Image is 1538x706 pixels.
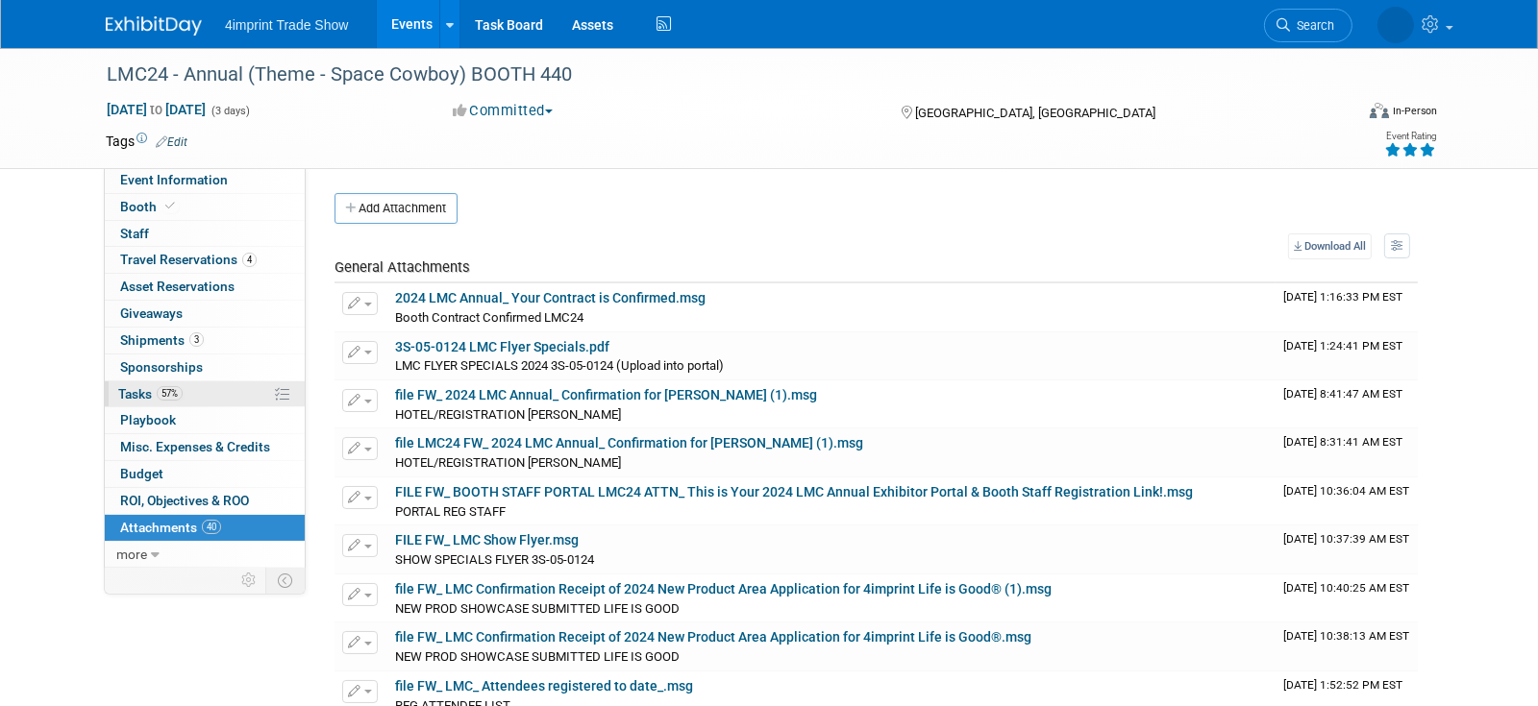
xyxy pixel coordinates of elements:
td: Tags [106,132,187,151]
a: file FW_ LMC Confirmation Receipt of 2024 New Product Area Application for 4imprint Life is Good®... [395,581,1052,596]
a: Booth [105,194,305,220]
span: Event Information [120,172,228,187]
span: 40 [202,520,221,534]
span: Upload Timestamp [1283,435,1402,449]
span: Upload Timestamp [1283,532,1409,546]
span: Giveaways [120,305,183,321]
a: Search [1264,9,1352,42]
a: Misc. Expenses & Credits [105,434,305,460]
span: Upload Timestamp [1283,387,1402,401]
span: to [147,102,165,117]
span: Sponsorships [120,359,203,375]
span: Search [1290,18,1334,33]
img: ExhibitDay [106,16,202,36]
span: Budget [120,466,163,481]
a: Giveaways [105,301,305,327]
span: LMC FLYER SPECIALS 2024 3S-05-0124 (Upload into portal) [395,358,724,373]
span: General Attachments [335,258,470,276]
span: Playbook [120,412,176,427]
span: Staff [120,226,149,241]
span: Misc. Expenses & Credits [120,439,270,454]
span: (3 days) [210,105,250,117]
button: Committed [446,101,560,121]
span: HOTEL/REGISTRATION [PERSON_NAME] [395,455,621,470]
span: ROI, Objectives & ROO [120,493,249,508]
td: Upload Timestamp [1276,428,1418,476]
td: Upload Timestamp [1276,380,1418,428]
a: FILE FW_ BOOTH STAFF PORTAL LMC24 ATTN_ This is Your 2024 LMC Annual Exhibitor Portal & Booth Sta... [395,484,1193,499]
span: Shipments [120,332,204,348]
span: 4 [242,253,257,267]
td: Personalize Event Tab Strip [233,568,266,593]
span: Upload Timestamp [1283,678,1402,692]
a: Attachments40 [105,515,305,541]
span: Booth Contract Confirmed LMC24 [395,310,583,325]
span: 3 [189,332,204,347]
a: more [105,542,305,568]
a: Event Information [105,167,305,193]
a: Edit [156,135,187,149]
span: Upload Timestamp [1283,484,1409,498]
a: Budget [105,461,305,487]
a: file LMC24 FW_ 2024 LMC Annual_ Confirmation for [PERSON_NAME] (1).msg [395,435,863,450]
a: 3S-05-0124 LMC Flyer Specials.pdf [395,339,609,354]
a: file FW_ 2024 LMC Annual_ Confirmation for [PERSON_NAME] (1).msg [395,387,817,402]
span: PORTAL REG STAFF [395,504,506,519]
a: Staff [105,221,305,247]
span: NEW PROD SHOWCASE SUBMITTED LIFE IS GOOD [395,649,680,664]
a: Sponsorships [105,354,305,380]
span: Asset Reservations [120,279,235,294]
button: Add Attachment [335,193,458,224]
span: HOTEL/REGISTRATION [PERSON_NAME] [395,407,621,422]
a: file FW_ LMC Confirmation Receipt of 2024 New Product Area Application for 4imprint Life is Good®... [395,629,1031,645]
span: Upload Timestamp [1283,629,1409,643]
a: Tasks57% [105,381,305,407]
span: Upload Timestamp [1283,581,1409,595]
a: FILE FW_ LMC Show Flyer.msg [395,532,579,548]
div: Event Format [1239,100,1437,129]
a: Playbook [105,407,305,433]
div: Event Rating [1384,132,1436,141]
span: Booth [120,199,179,214]
div: In-Person [1392,104,1437,118]
td: Upload Timestamp [1276,574,1418,622]
td: Upload Timestamp [1276,525,1418,573]
a: Download All [1288,233,1372,259]
span: Upload Timestamp [1283,290,1402,304]
span: Travel Reservations [120,252,257,267]
span: NEW PROD SHOWCASE SUBMITTED LIFE IS GOOD [395,601,680,616]
a: ROI, Objectives & ROO [105,488,305,514]
a: file FW_ LMC_ Attendees registered to date_.msg [395,678,693,694]
a: Asset Reservations [105,274,305,300]
td: Upload Timestamp [1276,283,1418,331]
a: 2024 LMC Annual_ Your Contract is Confirmed.msg [395,290,706,305]
span: 4imprint Trade Show [225,17,348,33]
td: Toggle Event Tabs [266,568,306,593]
td: Upload Timestamp [1276,622,1418,670]
td: Upload Timestamp [1276,477,1418,525]
span: Attachments [120,520,221,535]
i: Booth reservation complete [165,201,175,211]
a: Shipments3 [105,328,305,353]
td: Upload Timestamp [1276,332,1418,380]
a: Travel Reservations4 [105,247,305,273]
span: [GEOGRAPHIC_DATA], [GEOGRAPHIC_DATA] [915,106,1155,120]
span: [DATE] [DATE] [106,101,207,118]
div: LMC24 - Annual (Theme - Space Cowboy) BOOTH 440 [100,58,1324,92]
span: more [116,547,147,562]
img: Format-Inperson.png [1370,103,1389,118]
img: Jen Klitzke [1377,7,1414,43]
span: 57% [157,386,183,401]
span: Upload Timestamp [1283,339,1402,353]
span: Tasks [118,386,183,402]
span: SHOW SPECIALS FLYER 3S-05-0124 [395,552,594,567]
